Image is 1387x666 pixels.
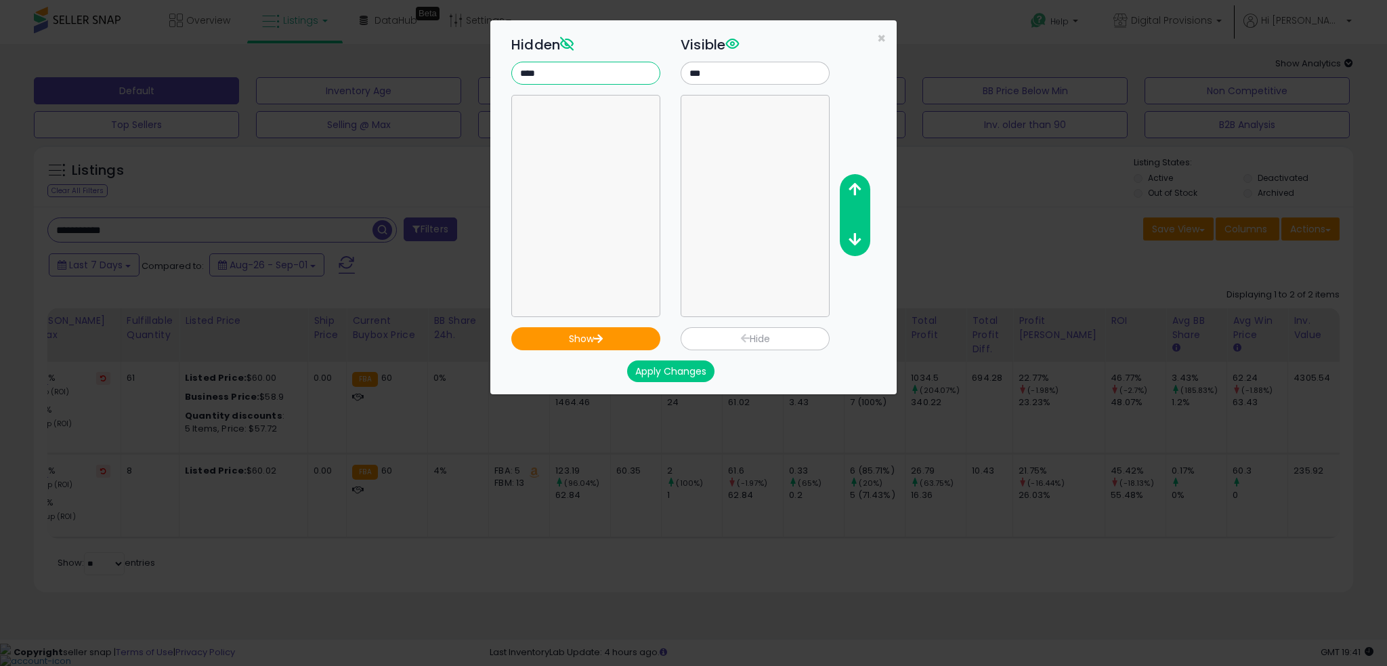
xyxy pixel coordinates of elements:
button: Hide [681,327,830,350]
h3: Visible [681,35,830,55]
h3: Hidden [511,35,660,55]
span: × [877,28,886,48]
button: Show [511,327,660,350]
button: Apply Changes [627,360,714,382]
